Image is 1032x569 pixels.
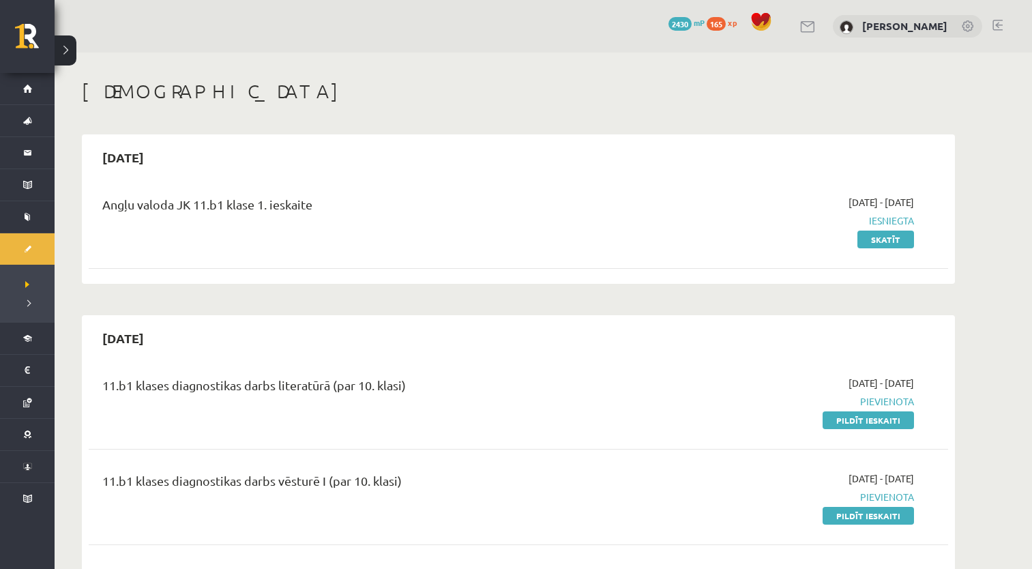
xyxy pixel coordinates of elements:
[857,231,914,248] a: Skatīt
[823,411,914,429] a: Pildīt ieskaiti
[707,17,726,31] span: 165
[849,471,914,486] span: [DATE] - [DATE]
[89,141,158,173] h2: [DATE]
[657,490,914,504] span: Pievienota
[849,195,914,209] span: [DATE] - [DATE]
[102,471,636,497] div: 11.b1 klases diagnostikas darbs vēsturē I (par 10. klasi)
[849,376,914,390] span: [DATE] - [DATE]
[862,19,947,33] a: [PERSON_NAME]
[657,214,914,228] span: Iesniegta
[102,376,636,401] div: 11.b1 klases diagnostikas darbs literatūrā (par 10. klasi)
[728,17,737,28] span: xp
[657,394,914,409] span: Pievienota
[89,322,158,354] h2: [DATE]
[840,20,853,34] img: Natans Ginzburgs
[668,17,692,31] span: 2430
[102,195,636,220] div: Angļu valoda JK 11.b1 klase 1. ieskaite
[82,80,955,103] h1: [DEMOGRAPHIC_DATA]
[15,24,55,58] a: Rīgas 1. Tālmācības vidusskola
[823,507,914,525] a: Pildīt ieskaiti
[668,17,705,28] a: 2430 mP
[707,17,743,28] a: 165 xp
[694,17,705,28] span: mP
